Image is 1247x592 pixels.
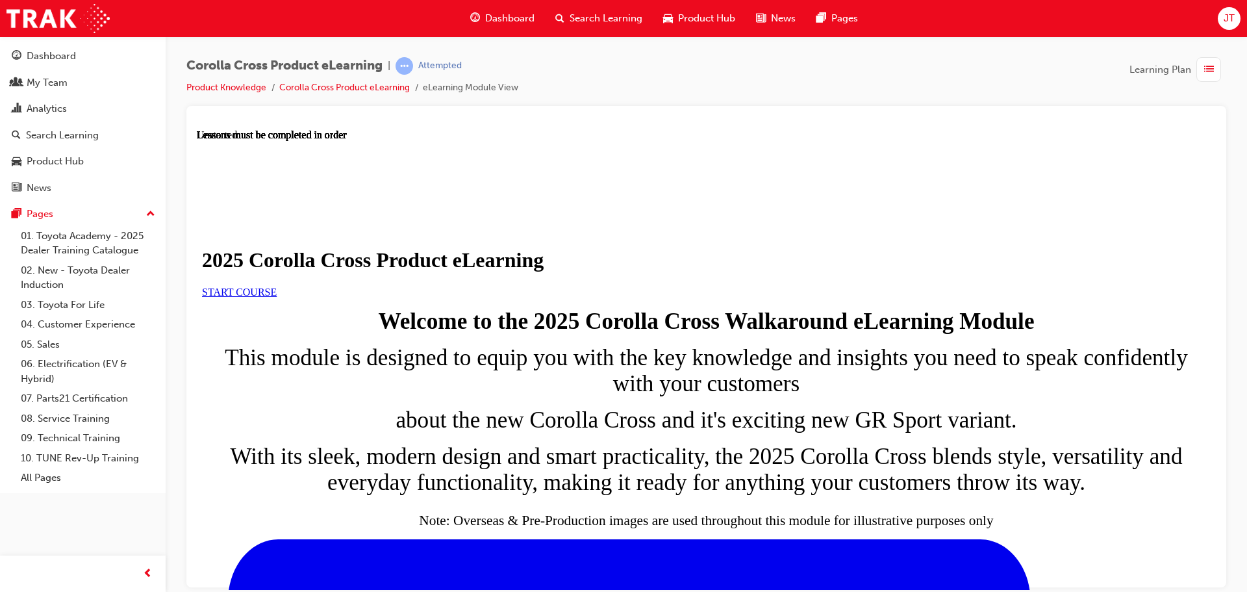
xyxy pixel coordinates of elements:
span: guage-icon [470,10,480,27]
a: guage-iconDashboard [460,5,545,32]
strong: Welcome to the 2025 Corolla Cross Walkaround eLearning Module [181,179,837,205]
a: 04. Customer Experience [16,315,160,335]
a: Product Hub [5,149,160,174]
a: 01. Toyota Academy - 2025 Dealer Training Catalogue [16,226,160,261]
a: Analytics [5,97,160,121]
span: Search Learning [570,11,642,26]
span: Pages [831,11,858,26]
a: 02. New - Toyota Dealer Induction [16,261,160,295]
span: news-icon [12,183,21,194]
div: Analytics [27,101,67,116]
a: car-iconProduct Hub [653,5,746,32]
span: news-icon [756,10,766,27]
a: 10. TUNE Rev-Up Training [16,448,160,469]
a: Product Knowledge [186,82,266,93]
span: JT [1224,11,1235,26]
span: | [388,58,390,73]
span: Product Hub [678,11,735,26]
span: search-icon [12,130,21,142]
button: Learning Plan [1129,57,1226,82]
button: Pages [5,202,160,226]
sub: Note: Overseas & Pre-Production images are used throughout this module for illustrative purposes ... [222,383,796,399]
a: 06. Electrification (EV & Hybrid) [16,354,160,389]
span: pages-icon [12,209,21,220]
span: car-icon [12,156,21,168]
div: Attempted [418,60,462,72]
a: 09. Technical Training [16,428,160,448]
a: Search Learning [5,123,160,148]
li: eLearning Module View [423,81,518,96]
span: up-icon [146,206,155,223]
div: Pages [27,207,53,222]
button: DashboardMy TeamAnalyticsSearch LearningProduct HubNews [5,42,160,202]
a: news-iconNews [746,5,806,32]
a: Dashboard [5,44,160,68]
img: Trak [6,4,110,33]
span: people-icon [12,77,21,89]
span: pages-icon [816,10,826,27]
a: 07. Parts21 Certification [16,389,160,409]
button: JT [1218,7,1241,30]
span: about the new Corolla Cross and it's exciting new GR Sport variant. [199,278,820,303]
span: With its sleek, modern design and smart practicality, the 2025 Corolla Cross blends style, versat... [33,315,985,366]
a: News [5,176,160,200]
a: My Team [5,71,160,95]
div: Dashboard [27,49,76,64]
h1: 2025 Corolla Cross Product eLearning [5,119,1014,143]
div: Search Learning [26,128,99,143]
span: News [771,11,796,26]
div: Product Hub [27,154,84,169]
a: search-iconSearch Learning [545,5,653,32]
div: News [27,181,51,196]
span: prev-icon [143,566,153,582]
a: START COURSE [5,157,80,168]
span: car-icon [663,10,673,27]
span: guage-icon [12,51,21,62]
span: Dashboard [485,11,535,26]
span: learningRecordVerb_ATTEMPT-icon [396,57,413,75]
span: Learning Plan [1129,62,1191,77]
a: All Pages [16,468,160,488]
a: 08. Service Training [16,409,160,429]
a: 03. Toyota For Life [16,295,160,315]
div: My Team [27,75,68,90]
span: This module is designed to equip you with the key knowledge and insights you need to speak confid... [28,216,991,267]
a: 05. Sales [16,335,160,355]
a: pages-iconPages [806,5,868,32]
span: search-icon [555,10,564,27]
a: Corolla Cross Product eLearning [279,82,410,93]
span: list-icon [1204,62,1214,78]
span: Corolla Cross Product eLearning [186,58,383,73]
span: chart-icon [12,103,21,115]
